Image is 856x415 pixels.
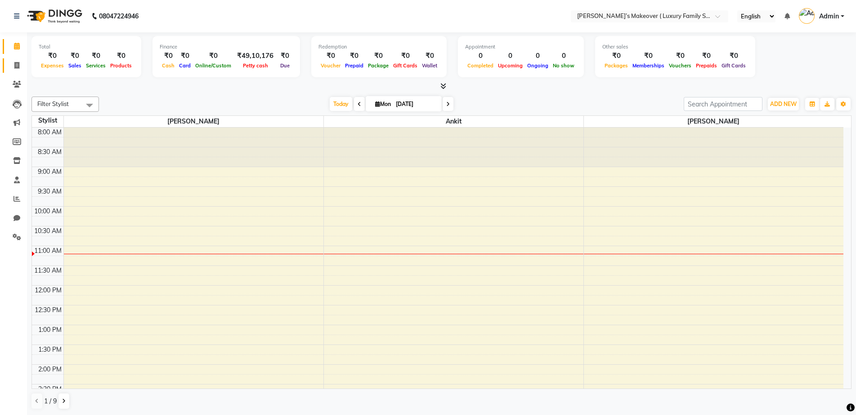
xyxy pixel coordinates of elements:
input: Search Appointment [684,97,762,111]
span: [PERSON_NAME] [584,116,844,127]
div: ₹49,10,176 [233,51,277,61]
span: Sales [66,62,84,69]
span: Online/Custom [193,62,233,69]
div: ₹0 [420,51,439,61]
span: Completed [465,62,496,69]
span: Package [366,62,391,69]
div: 9:00 AM [36,167,63,177]
span: Products [108,62,134,69]
div: 11:00 AM [32,246,63,256]
div: 0 [496,51,525,61]
div: 11:30 AM [32,266,63,275]
div: Redemption [318,43,439,51]
span: Vouchers [667,62,694,69]
span: Gift Cards [391,62,420,69]
span: Wallet [420,62,439,69]
div: 8:30 AM [36,147,63,157]
span: Memberships [630,62,667,69]
div: 12:30 PM [33,305,63,315]
div: 12:00 PM [33,286,63,295]
div: ₹0 [667,51,694,61]
div: 2:30 PM [36,384,63,394]
div: ₹0 [193,51,233,61]
span: Expenses [39,62,66,69]
span: Prepaid [343,62,366,69]
div: Total [39,43,134,51]
div: 1:30 PM [36,345,63,354]
span: Due [278,62,292,69]
div: ₹0 [160,51,177,61]
div: ₹0 [277,51,293,61]
div: Finance [160,43,293,51]
img: Admin [799,8,815,24]
div: 10:00 AM [32,207,63,216]
span: Petty cash [241,62,270,69]
span: Card [177,62,193,69]
div: ₹0 [84,51,108,61]
div: 0 [525,51,551,61]
span: Ongoing [525,62,551,69]
div: Appointment [465,43,577,51]
span: [PERSON_NAME] [64,116,323,127]
span: Voucher [318,62,343,69]
div: 8:00 AM [36,128,63,137]
span: Mon [373,101,393,107]
div: ₹0 [694,51,719,61]
span: Packages [602,62,630,69]
span: Today [330,97,352,111]
div: Other sales [602,43,748,51]
div: 0 [551,51,577,61]
span: Gift Cards [719,62,748,69]
div: 10:30 AM [32,226,63,236]
div: ₹0 [602,51,630,61]
div: 9:30 AM [36,187,63,196]
div: 0 [465,51,496,61]
span: No show [551,62,577,69]
div: ₹0 [108,51,134,61]
span: Ankit [324,116,583,127]
span: Upcoming [496,62,525,69]
div: ₹0 [366,51,391,61]
span: 1 / 9 [44,397,57,406]
button: ADD NEW [768,98,799,110]
div: ₹0 [318,51,343,61]
span: Prepaids [694,62,719,69]
div: ₹0 [343,51,366,61]
span: Admin [819,12,839,21]
span: Filter Stylist [37,100,69,107]
div: 2:00 PM [36,365,63,374]
div: ₹0 [719,51,748,61]
span: ADD NEW [770,101,797,107]
div: ₹0 [630,51,667,61]
div: ₹0 [391,51,420,61]
div: ₹0 [177,51,193,61]
b: 08047224946 [99,4,139,29]
div: 1:00 PM [36,325,63,335]
div: ₹0 [66,51,84,61]
input: 2025-09-01 [393,97,438,111]
img: logo [23,4,85,29]
div: Stylist [32,116,63,125]
span: Cash [160,62,177,69]
span: Services [84,62,108,69]
div: ₹0 [39,51,66,61]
